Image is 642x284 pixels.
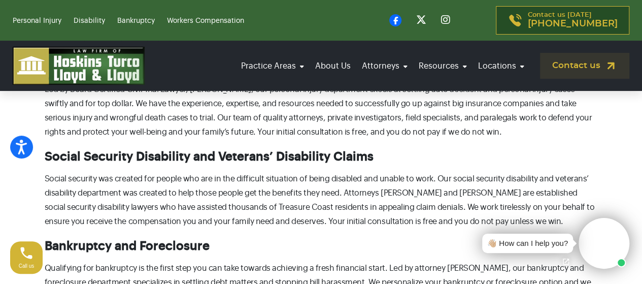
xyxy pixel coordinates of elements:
[238,52,307,80] a: Practice Areas
[45,82,598,139] p: Led by Board Certified Civil Trial Lawyer, [PERSON_NAME], our personal injury department excels a...
[74,17,105,24] a: Disability
[45,172,598,229] p: Social security was created for people who are in the difficult situation of being disabled and u...
[167,17,244,24] a: Workers Compensation
[312,52,354,80] a: About Us
[13,17,61,24] a: Personal Injury
[19,263,35,269] span: Call us
[528,12,618,29] p: Contact us [DATE]
[359,52,411,80] a: Attorneys
[45,149,598,164] h4: Social Security Disability and Veterans’ Disability Claims
[13,47,145,85] img: logo
[475,52,527,80] a: Locations
[555,251,577,272] a: Open chat
[487,238,568,249] div: 👋🏼 How can I help you?
[496,6,629,35] a: Contact us [DATE][PHONE_NUMBER]
[528,19,618,29] span: [PHONE_NUMBER]
[540,53,629,79] a: Contact us
[416,52,470,80] a: Resources
[117,17,155,24] a: Bankruptcy
[45,239,598,254] h4: Bankruptcy and Foreclosure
